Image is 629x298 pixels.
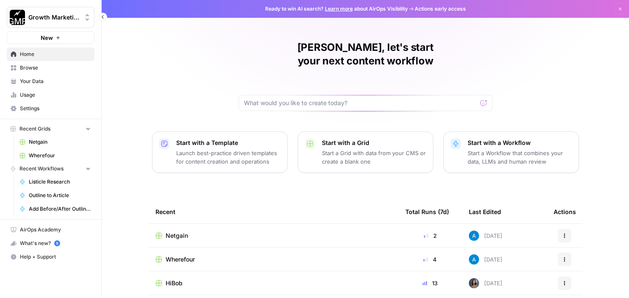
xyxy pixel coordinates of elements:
p: Start a Workflow that combines your data, LLMs and human review [468,149,572,166]
span: Your Data [20,78,91,85]
a: Browse [7,61,94,75]
button: New [7,31,94,44]
div: 2 [405,231,455,240]
button: Workspace: Growth Marketing Pro [7,7,94,28]
a: Add Before/After Outline to KB [16,202,94,216]
span: New [41,33,53,42]
a: HiBob [155,279,392,287]
span: Add Before/After Outline to KB [29,205,91,213]
span: Recent Workflows [19,165,64,173]
p: Start with a Grid [322,139,426,147]
a: Netgain [16,135,94,149]
p: Start a Grid with data from your CMS or create a blank one [322,149,426,166]
span: HiBob [166,279,183,287]
p: Start with a Template [176,139,280,147]
span: Netgain [166,231,188,240]
span: Growth Marketing Pro [28,13,80,22]
a: 5 [54,240,60,246]
img: do124gdx894f335zdccqe6wlef5a [469,231,479,241]
button: Start with a WorkflowStart a Workflow that combines your data, LLMs and human review [443,131,579,173]
button: What's new? 5 [7,237,94,250]
div: 13 [405,279,455,287]
text: 5 [56,241,58,245]
a: Outline to Article [16,189,94,202]
a: Home [7,47,94,61]
span: Recent Grids [19,125,50,133]
img: q840ambyqsdkpt4363qgssii3vef [469,278,479,288]
a: Wherefour [16,149,94,162]
span: Ready to win AI search? about AirOps Visibility [265,5,408,13]
span: Wherefour [29,152,91,159]
span: AirOps Academy [20,226,91,234]
div: [DATE] [469,231,502,241]
a: Wherefour [155,255,392,264]
button: Recent Grids [7,123,94,135]
input: What would you like to create today? [244,99,477,107]
a: Netgain [155,231,392,240]
div: Actions [554,200,576,223]
a: AirOps Academy [7,223,94,237]
img: do124gdx894f335zdccqe6wlef5a [469,254,479,265]
span: Help + Support [20,253,91,261]
a: Learn more [325,6,353,12]
a: Your Data [7,75,94,88]
div: [DATE] [469,254,502,265]
a: Usage [7,88,94,102]
p: Start with a Workflow [468,139,572,147]
div: Total Runs (7d) [405,200,449,223]
a: Listicle Research [16,175,94,189]
p: Launch best-practice driven templates for content creation and operations [176,149,280,166]
button: Recent Workflows [7,162,94,175]
span: Outline to Article [29,192,91,199]
a: Settings [7,102,94,115]
button: Start with a TemplateLaunch best-practice driven templates for content creation and operations [152,131,288,173]
div: Recent [155,200,392,223]
div: Last Edited [469,200,501,223]
span: Settings [20,105,91,112]
button: Help + Support [7,250,94,264]
span: Home [20,50,91,58]
span: Wherefour [166,255,195,264]
img: Growth Marketing Pro Logo [10,10,25,25]
span: Usage [20,91,91,99]
button: Start with a GridStart a Grid with data from your CMS or create a blank one [298,131,433,173]
div: 4 [405,255,455,264]
h1: [PERSON_NAME], let's start your next content workflow [238,41,493,68]
span: Actions early access [415,5,466,13]
div: [DATE] [469,278,502,288]
span: Listicle Research [29,178,91,186]
div: What's new? [7,237,94,250]
span: Browse [20,64,91,72]
span: Netgain [29,138,91,146]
